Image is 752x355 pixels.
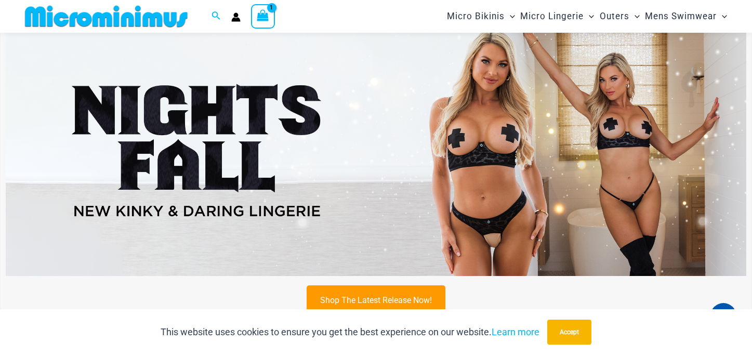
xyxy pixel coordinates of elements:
[717,3,727,30] span: Menu Toggle
[231,12,241,22] a: Account icon link
[447,3,505,30] span: Micro Bikinis
[642,3,730,30] a: Mens SwimwearMenu ToggleMenu Toggle
[251,4,275,28] a: View Shopping Cart, 1 items
[547,320,591,345] button: Accept
[597,3,642,30] a: OutersMenu ToggleMenu Toggle
[21,5,192,28] img: MM SHOP LOGO FLAT
[444,3,518,30] a: Micro BikinisMenu ToggleMenu Toggle
[443,2,731,31] nav: Site Navigation
[307,285,445,315] a: Shop The Latest Release Now!
[161,324,539,340] p: This website uses cookies to ensure you get the best experience on our website.
[584,3,594,30] span: Menu Toggle
[212,10,221,23] a: Search icon link
[520,3,584,30] span: Micro Lingerie
[492,326,539,337] a: Learn more
[645,3,717,30] span: Mens Swimwear
[518,3,597,30] a: Micro LingerieMenu ToggleMenu Toggle
[505,3,515,30] span: Menu Toggle
[600,3,629,30] span: Outers
[629,3,640,30] span: Menu Toggle
[6,24,746,276] img: Night's Fall Silver Leopard Pack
